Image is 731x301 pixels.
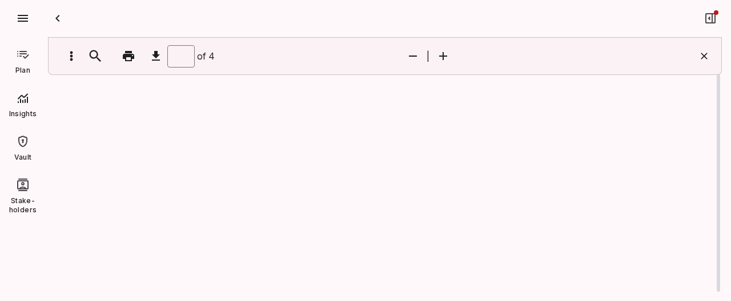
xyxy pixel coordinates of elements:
[2,109,43,118] span: Insights
[167,45,215,68] div: 4
[15,66,30,75] span: Plan
[427,49,429,63] div: |
[197,49,206,63] div: of
[14,153,32,162] span: Vault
